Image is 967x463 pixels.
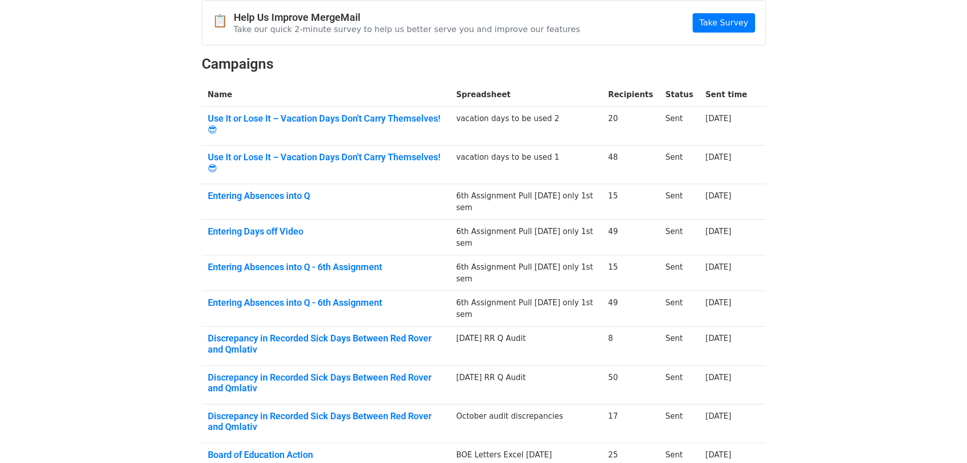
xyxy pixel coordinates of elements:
td: 6th Assignment Pull [DATE] only 1st sem [450,220,602,255]
a: Board of Education Action [208,449,444,460]
td: 20 [602,107,660,146]
td: Sent [659,365,699,404]
a: Entering Absences into Q - 6th Assignment [208,297,444,308]
td: Sent [659,291,699,327]
td: [DATE] RR Q Audit [450,327,602,365]
p: Take our quick 2-minute survey to help us better serve you and improve our features [234,24,580,35]
td: 49 [602,291,660,327]
th: Recipients [602,83,660,107]
td: 6th Assignment Pull [DATE] only 1st sem [450,291,602,327]
td: 50 [602,365,660,404]
a: [DATE] [705,373,731,382]
td: October audit discrepancies [450,404,602,443]
td: [DATE] RR Q Audit [450,365,602,404]
a: Discrepancy in Recorded Sick Days Between Red Rover and Qmlativ [208,411,444,432]
a: Use It or Lose It – Vacation Days Don't Carry Themselves! 😎 [208,152,444,173]
a: Take Survey [693,13,755,33]
td: 15 [602,184,660,220]
td: 6th Assignment Pull [DATE] only 1st sem [450,255,602,291]
td: Sent [659,107,699,146]
td: Sent [659,184,699,220]
td: 15 [602,255,660,291]
td: 6th Assignment Pull [DATE] only 1st sem [450,184,602,220]
iframe: Chat Widget [916,414,967,463]
td: Sent [659,327,699,365]
a: [DATE] [705,298,731,307]
th: Sent time [699,83,753,107]
th: Status [659,83,699,107]
a: Entering Absences into Q - 6th Assignment [208,262,444,273]
th: Name [202,83,450,107]
a: Discrepancy in Recorded Sick Days Between Red Rover and Qmlativ [208,372,444,394]
a: [DATE] [705,227,731,236]
a: Discrepancy in Recorded Sick Days Between Red Rover and Qmlativ [208,333,444,355]
td: 17 [602,404,660,443]
h2: Campaigns [202,55,766,73]
span: 📋 [212,14,234,28]
h4: Help Us Improve MergeMail [234,11,580,23]
td: 8 [602,327,660,365]
td: vacation days to be used 2 [450,107,602,146]
td: Sent [659,220,699,255]
a: [DATE] [705,114,731,123]
th: Spreadsheet [450,83,602,107]
td: Sent [659,146,699,184]
td: Sent [659,404,699,443]
a: [DATE] [705,191,731,200]
a: [DATE] [705,263,731,272]
a: Use It or Lose It – Vacation Days Don't Carry Themselves! 😎 [208,113,444,135]
td: vacation days to be used 1 [450,146,602,184]
td: 49 [602,220,660,255]
a: [DATE] [705,450,731,459]
a: [DATE] [705,334,731,343]
td: Sent [659,255,699,291]
a: [DATE] [705,412,731,421]
a: [DATE] [705,153,731,162]
td: 48 [602,146,660,184]
a: Entering Absences into Q [208,190,444,201]
a: Entering Days off Video [208,226,444,237]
